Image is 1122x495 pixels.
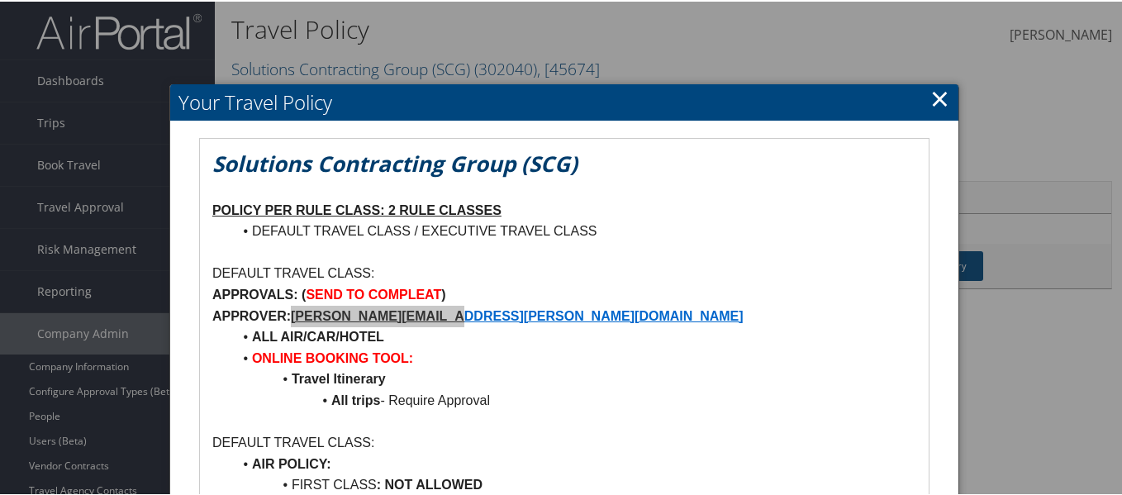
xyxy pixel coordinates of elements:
[377,476,483,490] strong: : NOT ALLOWED
[291,307,744,321] a: [PERSON_NAME][EMAIL_ADDRESS][PERSON_NAME][DOMAIN_NAME]
[212,261,916,283] p: DEFAULT TRAVEL CLASS:
[232,388,916,410] li: - Require Approval
[170,83,958,119] h2: Your Travel Policy
[252,350,413,364] strong: ONLINE BOOKING TOOL:
[331,392,381,406] strong: All trips
[212,286,306,300] strong: APPROVALS: (
[212,147,578,177] em: Solutions Contracting Group (SCG)
[252,328,384,342] strong: ALL AIR/CAR/HOTEL
[212,202,502,216] u: POLICY PER RULE CLASS: 2 RULE CLASSES
[212,431,916,452] p: DEFAULT TRAVEL CLASS:
[252,455,331,469] strong: AIR POLICY:
[306,286,441,300] strong: SEND TO COMPLEAT
[930,80,949,113] a: Close
[292,370,386,384] strong: Travel Itinerary
[232,219,916,240] li: DEFAULT TRAVEL CLASS / EXECUTIVE TRAVEL CLASS
[441,286,445,300] strong: )
[232,473,916,494] li: FIRST CLASS
[212,307,291,321] strong: APPROVER:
